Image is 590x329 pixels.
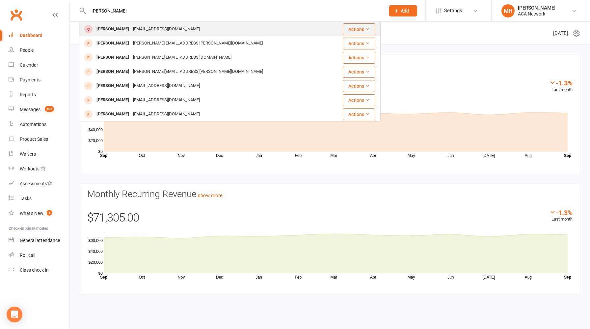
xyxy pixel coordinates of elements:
[549,209,573,216] div: -1.3%
[20,238,60,243] div: General attendance
[9,28,69,43] a: Dashboard
[9,191,69,206] a: Tasks
[45,106,54,112] span: 107
[401,8,409,14] span: Add
[343,23,375,35] button: Actions
[94,24,131,34] div: [PERSON_NAME]
[131,95,202,105] div: [EMAIL_ADDRESS][DOMAIN_NAME]
[131,53,233,62] div: [PERSON_NAME][EMAIL_ADDRESS][DOMAIN_NAME]
[20,253,35,258] div: Roll call
[518,5,555,11] div: [PERSON_NAME]
[20,267,49,273] div: Class check-in
[9,132,69,147] a: Product Sales
[131,24,202,34] div: [EMAIL_ADDRESS][DOMAIN_NAME]
[9,117,69,132] a: Automations
[87,209,573,230] div: $71,305.00
[20,33,42,38] div: Dashboard
[20,166,40,171] div: Workouts
[9,147,69,162] a: Waivers
[94,109,131,119] div: [PERSON_NAME]
[9,73,69,87] a: Payments
[9,102,69,117] a: Messages 107
[94,53,131,62] div: [PERSON_NAME]
[20,47,34,53] div: People
[549,79,573,93] div: Last month
[518,11,555,17] div: ACA Network
[20,122,46,127] div: Automations
[20,196,32,201] div: Tasks
[9,233,69,248] a: General attendance kiosk mode
[87,6,381,15] input: Search...
[9,43,69,58] a: People
[20,62,38,68] div: Calendar
[94,95,131,105] div: [PERSON_NAME]
[549,79,573,86] div: -1.3%
[8,7,24,23] a: Clubworx
[131,67,265,76] div: [PERSON_NAME][EMAIL_ADDRESS][PERSON_NAME][DOMAIN_NAME]
[553,29,568,37] span: [DATE]
[444,3,462,18] span: Settings
[549,209,573,223] div: Last month
[9,58,69,73] a: Calendar
[20,136,48,142] div: Product Sales
[343,52,375,64] button: Actions
[20,107,40,112] div: Messages
[343,66,375,78] button: Actions
[131,109,202,119] div: [EMAIL_ADDRESS][DOMAIN_NAME]
[131,81,202,91] div: [EMAIL_ADDRESS][DOMAIN_NAME]
[131,39,265,48] div: [PERSON_NAME][EMAIL_ADDRESS][PERSON_NAME][DOMAIN_NAME]
[94,39,131,48] div: [PERSON_NAME]
[9,263,69,278] a: Class kiosk mode
[20,77,40,82] div: Payments
[9,206,69,221] a: What's New1
[343,80,375,92] button: Actions
[343,108,375,120] button: Actions
[9,248,69,263] a: Roll call
[7,307,22,322] div: Open Intercom Messenger
[20,181,52,186] div: Assessments
[87,189,573,199] h3: Monthly Recurring Revenue
[20,211,43,216] div: What's New
[343,94,375,106] button: Actions
[47,210,52,216] span: 1
[9,162,69,176] a: Workouts
[20,92,36,97] div: Reports
[9,87,69,102] a: Reports
[94,67,131,76] div: [PERSON_NAME]
[343,38,375,49] button: Actions
[198,193,223,198] a: show more
[501,4,515,17] div: MH
[9,176,69,191] a: Assessments
[94,81,131,91] div: [PERSON_NAME]
[20,151,36,157] div: Waivers
[389,5,417,16] button: Add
